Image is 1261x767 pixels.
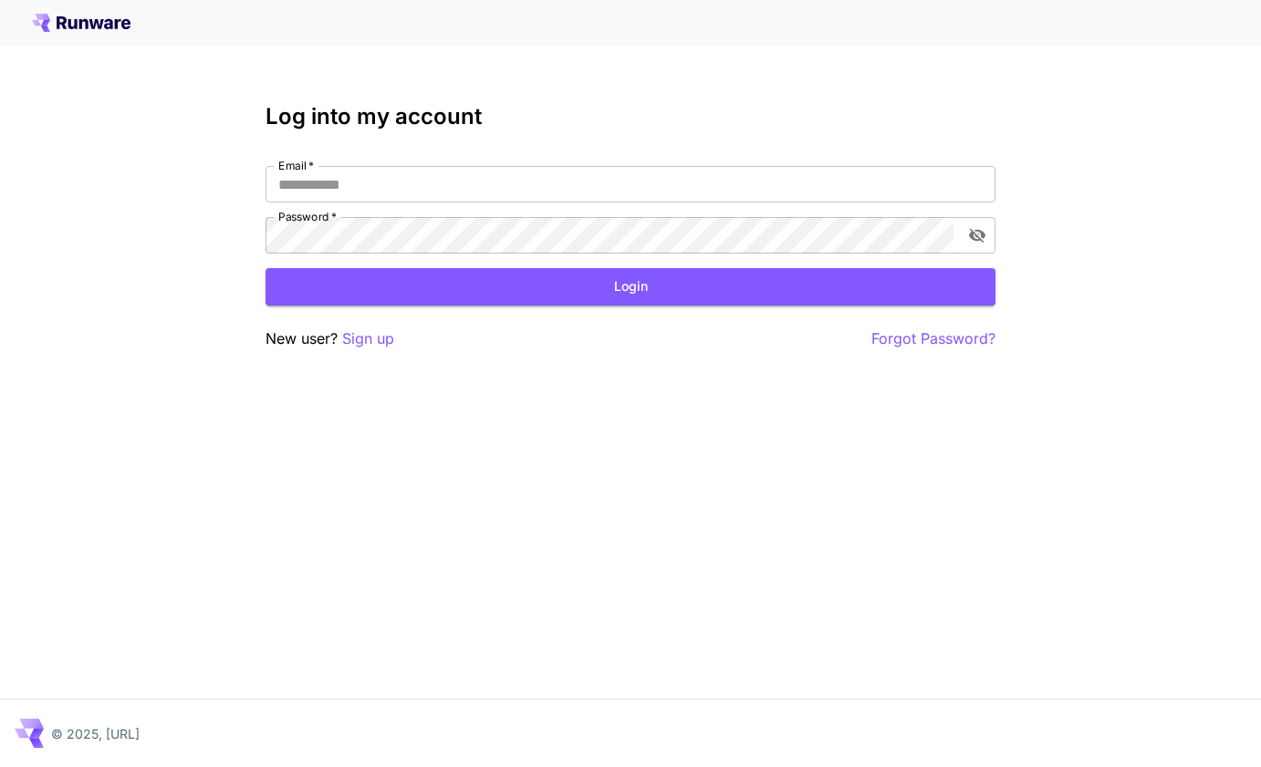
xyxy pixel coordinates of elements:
button: Login [266,268,995,306]
label: Email [278,158,314,173]
button: Forgot Password? [871,327,995,350]
p: © 2025, [URL] [51,724,140,743]
p: New user? [266,327,394,350]
button: Sign up [342,327,394,350]
label: Password [278,209,337,224]
button: toggle password visibility [961,219,994,252]
h3: Log into my account [266,104,995,130]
